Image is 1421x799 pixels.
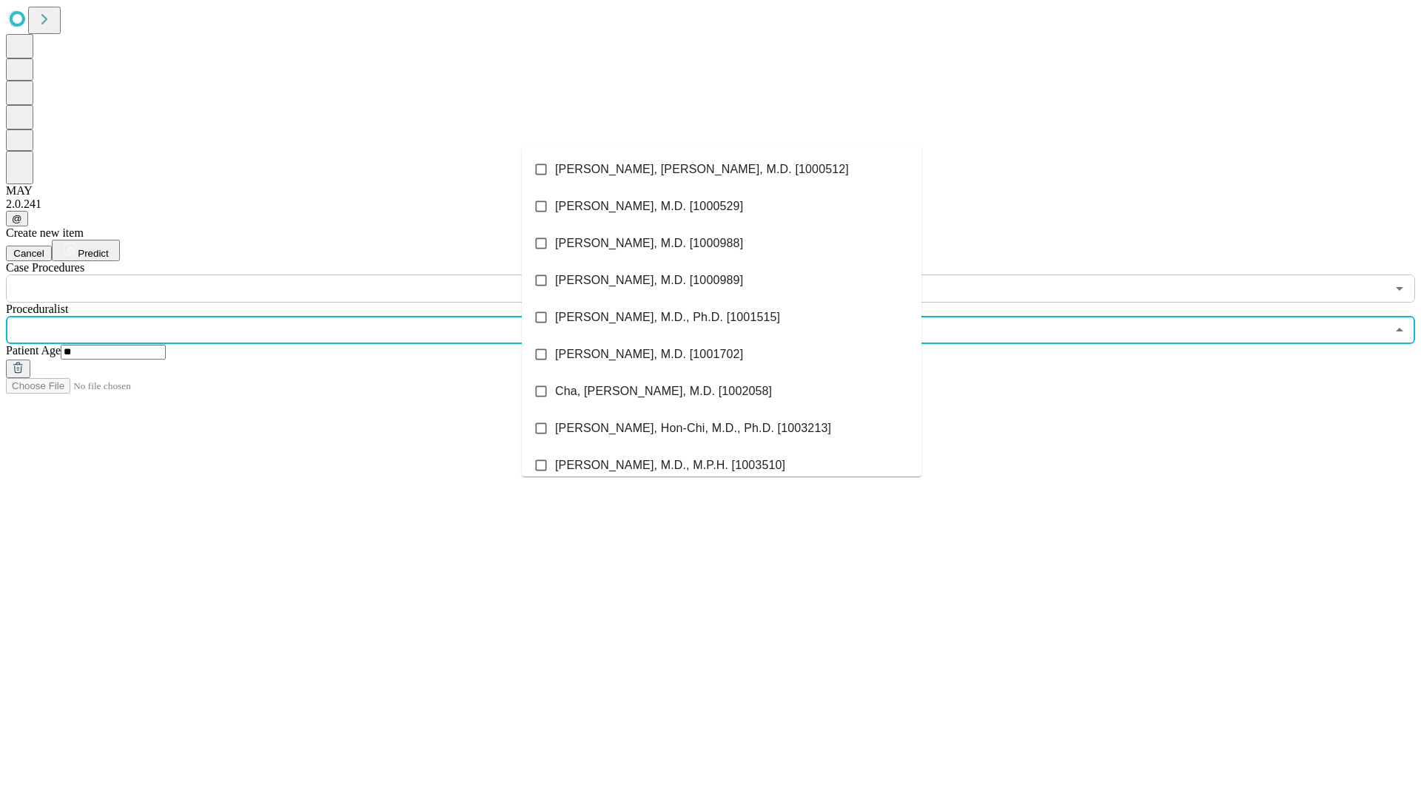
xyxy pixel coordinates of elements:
[555,309,780,326] span: [PERSON_NAME], M.D., Ph.D. [1001515]
[78,248,108,259] span: Predict
[555,456,785,474] span: [PERSON_NAME], M.D., M.P.H. [1003510]
[6,211,28,226] button: @
[555,419,831,437] span: [PERSON_NAME], Hon-Chi, M.D., Ph.D. [1003213]
[1389,320,1410,340] button: Close
[1389,278,1410,299] button: Open
[12,213,22,224] span: @
[555,345,743,363] span: [PERSON_NAME], M.D. [1001702]
[6,226,84,239] span: Create new item
[555,161,849,178] span: [PERSON_NAME], [PERSON_NAME], M.D. [1000512]
[6,261,84,274] span: Scheduled Procedure
[52,240,120,261] button: Predict
[6,344,61,357] span: Patient Age
[13,248,44,259] span: Cancel
[555,235,743,252] span: [PERSON_NAME], M.D. [1000988]
[6,184,1415,198] div: MAY
[6,246,52,261] button: Cancel
[555,272,743,289] span: [PERSON_NAME], M.D. [1000989]
[6,303,68,315] span: Proceduralist
[6,198,1415,211] div: 2.0.241
[555,382,772,400] span: Cha, [PERSON_NAME], M.D. [1002058]
[555,198,743,215] span: [PERSON_NAME], M.D. [1000529]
